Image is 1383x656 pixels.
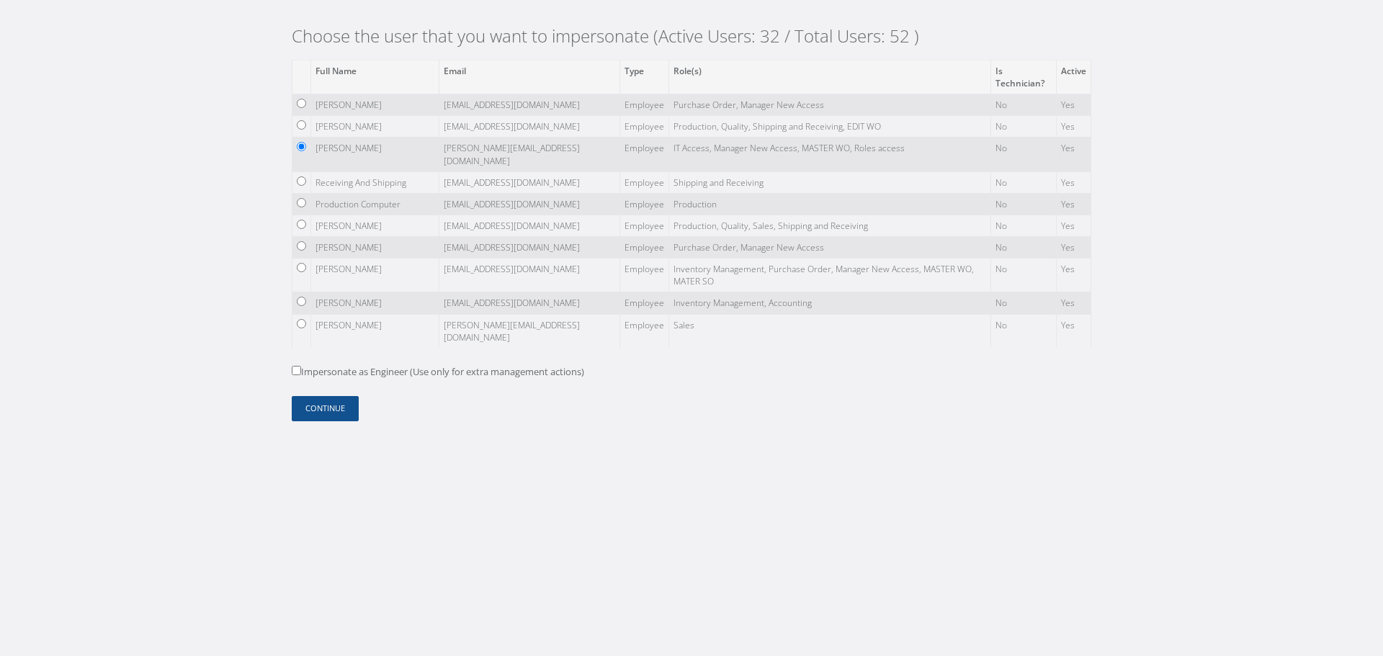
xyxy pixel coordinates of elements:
td: [EMAIL_ADDRESS][DOMAIN_NAME] [439,292,620,314]
td: [EMAIL_ADDRESS][DOMAIN_NAME] [439,215,620,236]
td: No [990,292,1056,314]
label: Impersonate as Engineer (Use only for extra management actions) [292,365,584,379]
td: Yes [1056,116,1091,138]
td: Employee [620,94,669,116]
td: Yes [1056,259,1091,292]
td: [PERSON_NAME] [311,314,439,348]
input: Impersonate as Engineer (Use only for extra management actions) [292,366,301,375]
td: [PERSON_NAME][EMAIL_ADDRESS][DOMAIN_NAME] [439,138,620,171]
td: Yes [1056,237,1091,259]
td: Employee [620,314,669,348]
td: Employee [620,259,669,292]
td: Production, Quality, Shipping and Receiving, EDIT WO [669,116,991,138]
td: Employee [620,215,669,236]
td: Yes [1056,193,1091,215]
td: [EMAIL_ADDRESS][DOMAIN_NAME] [439,259,620,292]
td: Inventory Management, Accounting [669,292,991,314]
h2: Choose the user that you want to impersonate (Active Users: 32 / Total Users: 52 ) [292,26,1091,47]
td: [PERSON_NAME] [311,94,439,116]
td: Employee [620,138,669,171]
td: [PERSON_NAME][EMAIL_ADDRESS][DOMAIN_NAME] [439,314,620,348]
td: IT Access, Manager New Access, MASTER WO, Roles access [669,138,991,171]
td: Purchase Order, Manager New Access [669,237,991,259]
td: [EMAIL_ADDRESS][DOMAIN_NAME] [439,116,620,138]
td: Employee [620,193,669,215]
td: No [990,193,1056,215]
td: Employee [620,171,669,193]
td: [EMAIL_ADDRESS][DOMAIN_NAME] [439,94,620,116]
th: Type [620,60,669,94]
td: [PERSON_NAME] [311,259,439,292]
td: Sales [669,314,991,348]
td: [PERSON_NAME] [311,215,439,236]
td: Employee [620,292,669,314]
td: Purchase Order, Manager New Access [669,94,991,116]
td: No [990,94,1056,116]
td: [PERSON_NAME] [311,116,439,138]
td: Production [669,193,991,215]
td: Production Computer [311,193,439,215]
td: [PERSON_NAME] [311,237,439,259]
td: No [990,237,1056,259]
td: Yes [1056,314,1091,348]
th: Active [1056,60,1091,94]
td: Yes [1056,138,1091,171]
td: No [990,215,1056,236]
th: Is Technician? [990,60,1056,94]
td: No [990,171,1056,193]
td: [PERSON_NAME] [311,292,439,314]
td: [PERSON_NAME] [311,138,439,171]
th: Full Name [311,60,439,94]
td: [EMAIL_ADDRESS][DOMAIN_NAME] [439,193,620,215]
td: Inventory Management, Purchase Order, Manager New Access, MASTER WO, MATER SO [669,259,991,292]
th: Email [439,60,620,94]
td: Yes [1056,292,1091,314]
th: Role(s) [669,60,991,94]
td: [EMAIL_ADDRESS][DOMAIN_NAME] [439,171,620,193]
td: [EMAIL_ADDRESS][DOMAIN_NAME] [439,237,620,259]
td: Yes [1056,94,1091,116]
td: Yes [1056,215,1091,236]
td: No [990,259,1056,292]
button: Continue [292,396,359,421]
td: Yes [1056,171,1091,193]
td: No [990,138,1056,171]
td: Shipping and Receiving [669,171,991,193]
td: Employee [620,237,669,259]
td: No [990,314,1056,348]
td: Employee [620,116,669,138]
td: Receiving And Shipping [311,171,439,193]
td: Production, Quality, Sales, Shipping and Receiving [669,215,991,236]
td: No [990,116,1056,138]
